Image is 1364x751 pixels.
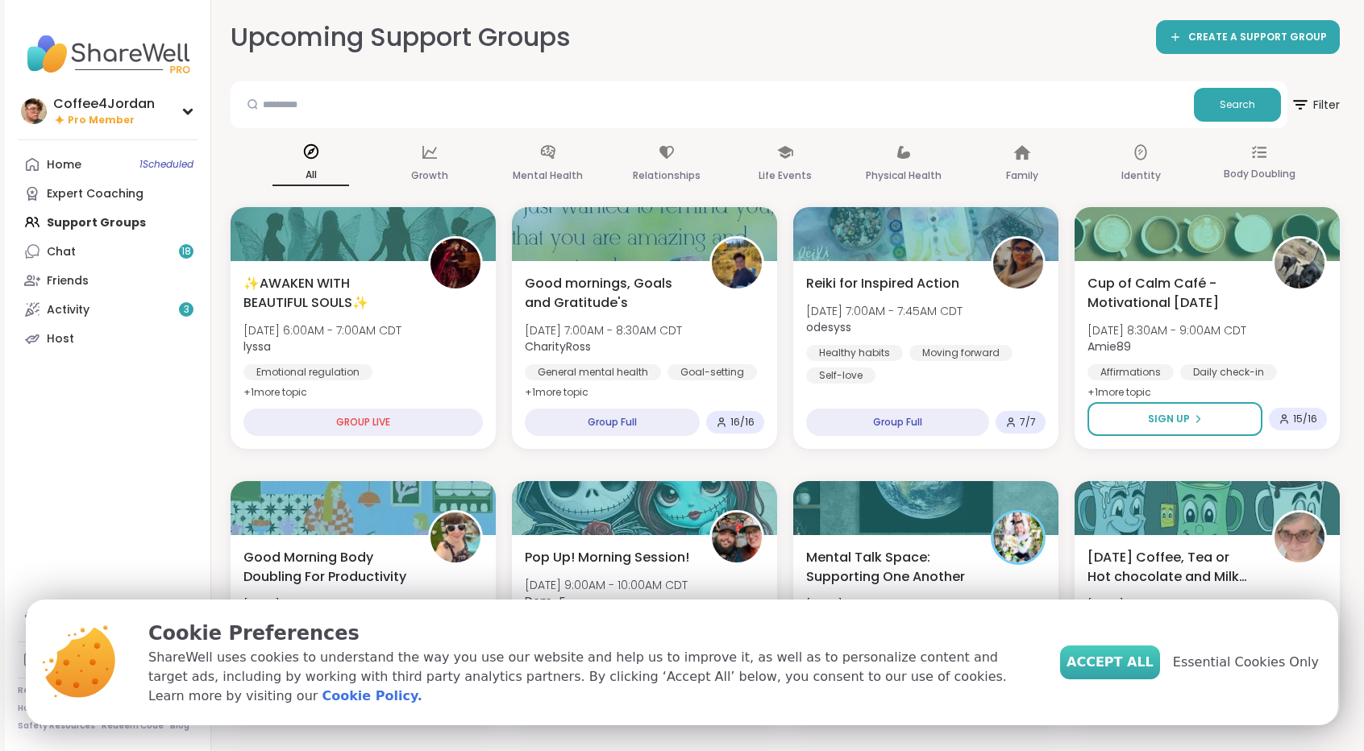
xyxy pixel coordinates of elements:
span: Reiki for Inspired Action [806,274,959,293]
div: GROUP LIVE [243,409,483,436]
div: General mental health [525,364,661,380]
span: Search [1220,98,1255,112]
button: Search [1194,88,1281,122]
button: Sign Up [1087,402,1262,436]
a: Home1Scheduled [18,150,198,179]
div: Chat [47,244,76,260]
img: CharityRoss [712,239,762,288]
span: Accept All [1067,653,1154,672]
p: Physical Health [866,166,942,185]
p: Mental Health [513,166,583,185]
span: 1 Scheduled [139,158,193,171]
img: JollyJessie38 [993,512,1043,562]
a: Cookie Policy. [322,687,422,706]
span: [DATE] 10:00AM - 11:00AM CDT [1087,596,1250,612]
b: lyssa [243,338,271,355]
span: [DATE] 9:00AM - 10:00AM CDT [525,577,688,593]
p: Family [1006,166,1038,185]
span: 15 / 16 [1293,413,1317,425]
div: Activity [47,302,89,318]
p: Cookie Preferences [148,619,1034,648]
div: Goal-setting [667,364,757,380]
span: Good Morning Body Doubling For Productivity [243,548,410,587]
p: Identity [1121,166,1161,185]
span: [DATE] 10:00AM - 11:00AM CDT [806,596,968,612]
span: [DATE] 7:00AM - 8:30AM CDT [525,322,682,338]
img: odesyss [993,239,1043,288]
div: Host [47,331,74,347]
p: All [272,165,349,186]
p: Growth [411,166,448,185]
div: Emotional regulation [243,364,372,380]
span: Good mornings, Goals and Gratitude's [525,274,692,313]
span: Pop Up! Morning Session! [525,548,689,567]
img: Susan [1275,512,1324,562]
div: Healthy habits [806,345,903,361]
a: Safety Resources [18,720,95,732]
b: CharityRoss [525,338,591,355]
span: Cup of Calm Café - Motivational [DATE] [1087,274,1254,313]
b: Amie89 [1087,338,1131,355]
img: Amie89 [1275,239,1324,288]
img: Coffee4Jordan [21,98,47,124]
h2: Upcoming Support Groups [231,19,571,56]
b: odesyss [806,319,851,335]
div: Home [47,157,81,173]
span: Essential Cookies Only [1173,653,1319,672]
button: Filter [1291,81,1340,128]
span: 7 / 7 [1020,416,1036,429]
span: ✨AWAKEN WITH BEAUTIFUL SOULS✨ [243,274,410,313]
span: [DATE] 8:30AM - 9:00AM CDT [1087,322,1246,338]
div: Group Full [806,409,989,436]
img: ShareWell Nav Logo [18,26,198,82]
p: ShareWell uses cookies to understand the way you use our website and help us to improve it, as we... [148,648,1034,706]
span: Filter [1291,85,1340,124]
a: Friends [18,266,198,295]
div: Expert Coaching [47,186,143,202]
span: Mental Talk Space: Supporting One Another [806,548,973,587]
p: Life Events [759,166,812,185]
span: 3 [184,303,189,317]
span: [DATE] 6:00AM - 7:00AM CDT [243,322,401,338]
span: [DATE] 7:00AM - 7:45AM CDT [806,303,963,319]
img: lyssa [430,239,480,288]
p: Relationships [633,166,701,185]
a: Redeem Code [102,720,164,732]
div: Coffee4Jordan [53,95,155,113]
span: 16 / 16 [730,416,755,429]
a: Chat18 [18,237,198,266]
img: Dom_F [712,512,762,562]
span: CREATE A SUPPORT GROUP [1188,31,1327,44]
button: Accept All [1060,645,1160,679]
div: Moving forward [909,345,1013,361]
span: 18 [181,245,191,259]
a: Activity3 [18,295,198,324]
a: CREATE A SUPPORT GROUP [1156,20,1340,54]
div: Self-love [806,367,875,384]
div: Group Full [525,409,700,436]
span: Sign Up [1148,412,1190,426]
div: Affirmations [1087,364,1174,380]
div: Daily check-in [1180,364,1277,380]
span: [DATE] Coffee, Tea or Hot chocolate and Milk Club [1087,548,1254,587]
a: Expert Coaching [18,179,198,208]
p: Body Doubling [1224,164,1295,184]
span: [DATE] 9:00AM - 10:00AM CDT [243,596,406,612]
div: Friends [47,273,89,289]
a: Blog [170,720,189,732]
a: Host [18,324,198,353]
img: Adrienne_QueenOfTheDawn [430,512,480,562]
b: Dom_F [525,593,565,609]
span: Pro Member [68,114,135,127]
